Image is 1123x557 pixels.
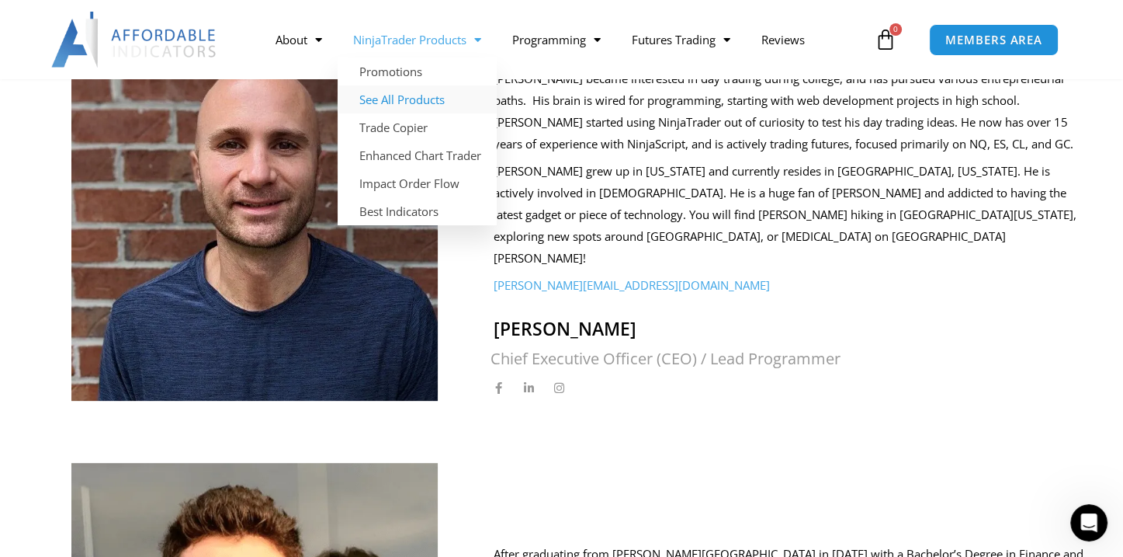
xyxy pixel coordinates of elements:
[929,24,1059,56] a: MEMBERS AREA
[260,22,338,57] a: About
[71,44,438,401] img: joel | Affordable Indicators – NinjaTrader
[889,23,902,36] span: 0
[338,57,497,225] ul: NinjaTrader Products
[851,17,920,62] a: 0
[338,141,497,169] a: Enhanced Chart Trader
[746,22,820,57] a: Reviews
[338,57,497,85] a: Promotions
[945,34,1042,46] span: MEMBERS AREA
[616,22,746,57] a: Futures Trading
[338,22,497,57] a: NinjaTrader Products
[494,68,1084,155] p: [PERSON_NAME] became interested in day trading during college, and has pursued various entreprene...
[260,22,871,57] nav: Menu
[497,22,616,57] a: Programming
[338,113,497,141] a: Trade Copier
[338,197,497,225] a: Best Indicators
[494,161,1084,269] p: [PERSON_NAME] grew up in [US_STATE] and currently resides in [GEOGRAPHIC_DATA], [US_STATE]. He is...
[494,318,1084,341] h2: [PERSON_NAME]
[338,169,497,197] a: Impact Order Flow
[1070,504,1107,541] iframe: Intercom live chat
[490,349,1084,369] h2: Chief Executive Officer (CEO) / Lead Programmer
[51,12,218,68] img: LogoAI | Affordable Indicators – NinjaTrader
[494,277,770,293] a: [PERSON_NAME][EMAIL_ADDRESS][DOMAIN_NAME]
[338,85,497,113] a: See All Products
